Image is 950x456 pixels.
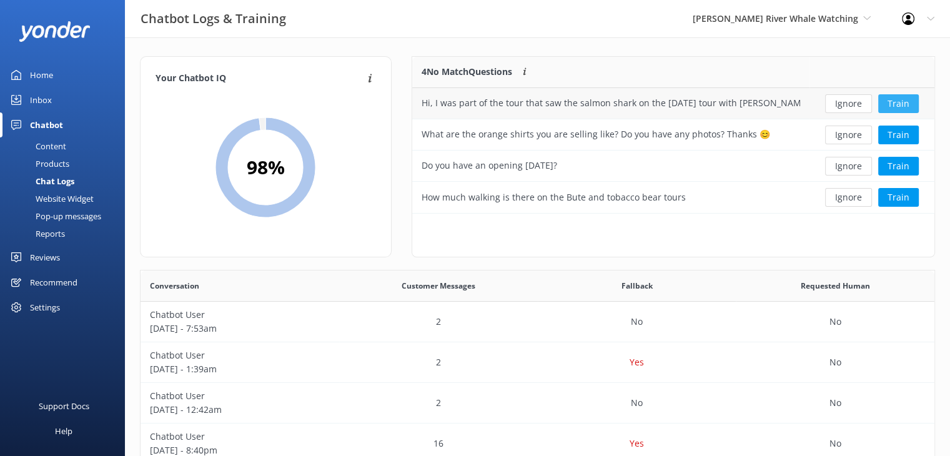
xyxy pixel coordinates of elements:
[30,62,53,87] div: Home
[621,280,652,292] span: Fallback
[156,72,364,86] h4: Your Chatbot IQ
[422,65,512,79] p: 4 No Match Questions
[141,342,934,383] div: row
[150,362,330,376] p: [DATE] - 1:39am
[39,394,89,419] div: Support Docs
[412,119,934,151] div: row
[422,96,800,110] div: Hi, I was part of the tour that saw the salmon shark on the [DATE] tour with [PERSON_NAME] There ...
[7,190,125,207] a: Website Widget
[30,87,52,112] div: Inbox
[825,157,872,176] button: Ignore
[141,383,934,424] div: row
[55,419,72,444] div: Help
[19,21,91,42] img: yonder-white-logo.png
[412,88,934,213] div: grid
[433,437,443,450] p: 16
[7,207,125,225] a: Pop-up messages
[412,88,934,119] div: row
[7,190,94,207] div: Website Widget
[630,437,644,450] p: Yes
[150,389,330,403] p: Chatbot User
[878,188,919,207] button: Train
[150,403,330,417] p: [DATE] - 12:42am
[141,302,934,342] div: row
[141,9,286,29] h3: Chatbot Logs & Training
[829,437,841,450] p: No
[7,137,125,155] a: Content
[829,315,841,329] p: No
[150,308,330,322] p: Chatbot User
[631,315,643,329] p: No
[150,322,330,335] p: [DATE] - 7:53am
[7,225,65,242] div: Reports
[801,280,870,292] span: Requested Human
[7,172,74,190] div: Chat Logs
[436,355,441,369] p: 2
[693,12,858,24] span: [PERSON_NAME] River Whale Watching
[7,155,125,172] a: Products
[7,155,69,172] div: Products
[436,315,441,329] p: 2
[422,159,557,172] div: Do you have an opening [DATE]?
[422,191,686,204] div: How much walking is there on the Bute and tobacco bear tours
[630,355,644,369] p: Yes
[247,152,285,182] h2: 98 %
[402,280,475,292] span: Customer Messages
[150,430,330,444] p: Chatbot User
[30,245,60,270] div: Reviews
[412,151,934,182] div: row
[878,126,919,144] button: Train
[7,225,125,242] a: Reports
[829,355,841,369] p: No
[150,280,199,292] span: Conversation
[7,207,101,225] div: Pop-up messages
[825,188,872,207] button: Ignore
[30,112,63,137] div: Chatbot
[436,396,441,410] p: 2
[7,172,125,190] a: Chat Logs
[878,157,919,176] button: Train
[150,349,330,362] p: Chatbot User
[631,396,643,410] p: No
[829,396,841,410] p: No
[825,126,872,144] button: Ignore
[30,270,77,295] div: Recommend
[7,137,66,155] div: Content
[422,127,770,141] div: What are the orange shirts you are selling like? Do you have any photos? Thanks 😊
[412,182,934,213] div: row
[30,295,60,320] div: Settings
[825,94,872,113] button: Ignore
[878,94,919,113] button: Train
